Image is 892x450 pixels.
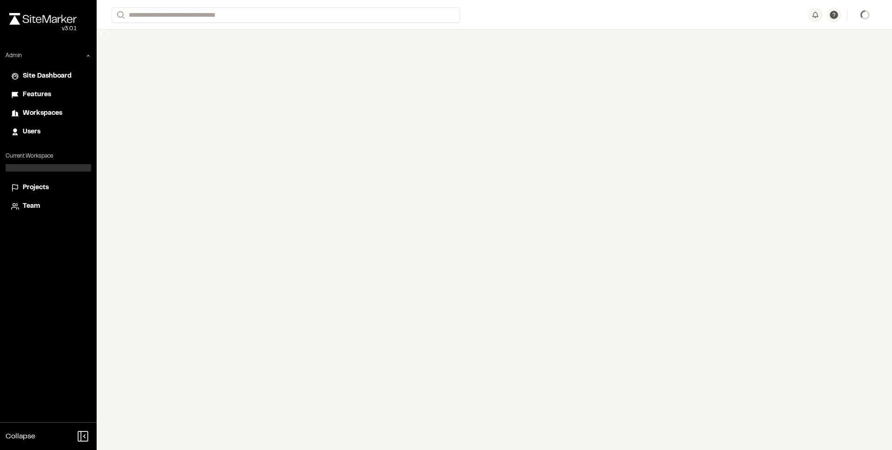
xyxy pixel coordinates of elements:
[11,201,85,212] a: Team
[111,7,128,23] button: Search
[11,90,85,100] a: Features
[11,108,85,119] a: Workspaces
[23,201,40,212] span: Team
[6,431,35,442] span: Collapse
[23,108,62,119] span: Workspaces
[23,127,40,137] span: Users
[9,25,77,33] div: Oh geez...please don't...
[9,13,77,25] img: rebrand.png
[11,183,85,193] a: Projects
[23,183,49,193] span: Projects
[23,71,72,81] span: Site Dashboard
[6,52,22,60] p: Admin
[23,90,51,100] span: Features
[11,71,85,81] a: Site Dashboard
[11,127,85,137] a: Users
[6,152,91,160] p: Current Workspace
